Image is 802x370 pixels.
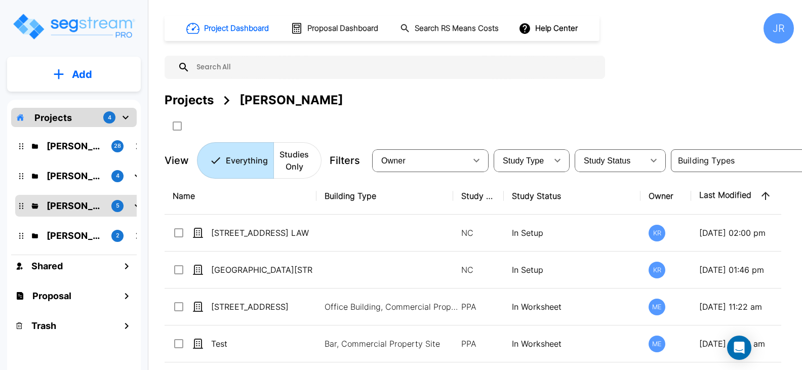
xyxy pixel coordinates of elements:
p: [GEOGRAPHIC_DATA][STREET_ADDRESS] [211,264,312,276]
div: ME [649,336,665,352]
div: Select [374,146,466,175]
p: In Worksheet [512,338,632,350]
p: View [165,153,189,168]
th: Study Status [504,178,640,215]
p: [DATE] 11:22 am [699,301,794,313]
p: Filters [330,153,360,168]
div: Projects [165,91,214,109]
div: Select [577,146,644,175]
h1: Proposal [32,289,71,303]
div: [PERSON_NAME] [239,91,343,109]
div: Select [496,146,547,175]
div: KR [649,262,665,278]
p: PPA [461,338,496,350]
p: NC [461,264,496,276]
p: [DATE] 01:46 pm [699,264,794,276]
p: 4 [108,113,111,122]
button: Studies Only [273,142,322,179]
p: Jon's Folder [47,169,103,183]
span: Owner [381,156,406,165]
p: Test [211,338,312,350]
button: Everything [197,142,274,179]
h1: Proposal Dashboard [307,23,378,34]
p: PPA [461,301,496,313]
div: JR [764,13,794,44]
p: Bar, Commercial Property Site [325,338,461,350]
th: Name [165,178,316,215]
p: Office Building, Commercial Property Site [325,301,461,313]
th: Study Type [453,178,504,215]
p: [STREET_ADDRESS] [211,301,312,313]
p: In Setup [512,227,632,239]
p: 28 [114,142,121,150]
div: Open Intercom Messenger [727,336,751,360]
button: Search RS Means Costs [396,19,504,38]
th: Owner [640,178,691,215]
p: Add [72,67,92,82]
p: [DATE] 02:00 pm [699,227,794,239]
p: In Setup [512,264,632,276]
p: [DATE] 09:28 am [699,338,794,350]
button: Project Dashboard [182,17,274,39]
h1: Project Dashboard [204,23,269,34]
input: Search All [190,56,600,79]
button: Proposal Dashboard [287,18,384,39]
p: In Worksheet [512,301,632,313]
h1: Trash [31,319,56,333]
span: Study Type [503,156,544,165]
h1: Search RS Means Costs [415,23,499,34]
button: Add [7,60,141,89]
h1: Shared [31,259,63,273]
div: KR [649,225,665,241]
p: Everything [226,154,268,167]
div: ME [649,299,665,315]
button: Help Center [516,19,582,38]
img: Logo [12,12,136,41]
p: Kristina's Folder (Finalized Reports) [47,139,103,153]
p: M.E. Folder [47,199,103,213]
p: Karina's Folder [47,229,103,242]
span: Study Status [584,156,631,165]
p: NC [461,227,496,239]
p: 4 [116,172,119,180]
p: 2 [116,231,119,240]
p: Studies Only [279,148,309,173]
th: Building Type [316,178,453,215]
p: 5 [116,201,119,210]
button: SelectAll [167,116,187,136]
p: Projects [34,111,72,125]
p: [STREET_ADDRESS] LAW [211,227,312,239]
div: Platform [197,142,322,179]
